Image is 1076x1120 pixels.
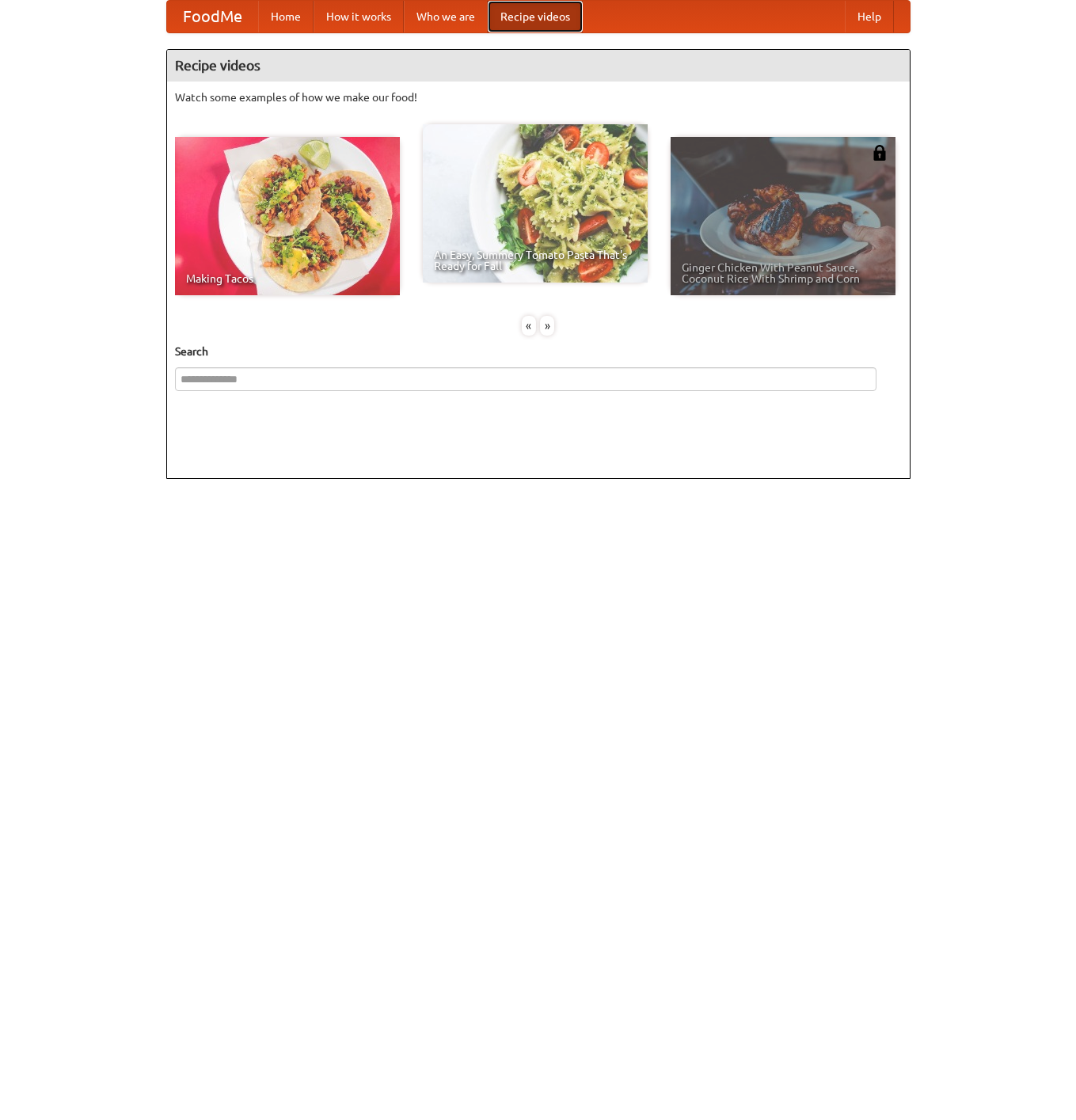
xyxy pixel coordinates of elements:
a: Home [258,1,314,32]
a: How it works [314,1,404,32]
a: Help [845,1,894,32]
div: » [540,316,554,336]
h5: Search [175,344,902,359]
a: Who we are [404,1,488,32]
img: 483408.png [872,145,888,161]
p: Watch some examples of how we make our food! [175,89,902,105]
h4: Recipe videos [167,50,910,82]
a: FoodMe [167,1,258,32]
span: Making Tacos [186,273,389,284]
a: Making Tacos [175,137,400,295]
a: An Easy, Summery Tomato Pasta That's Ready for Fall [423,124,648,283]
div: « [522,316,536,336]
a: Recipe videos [488,1,583,32]
span: An Easy, Summery Tomato Pasta That's Ready for Fall [434,249,637,271]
